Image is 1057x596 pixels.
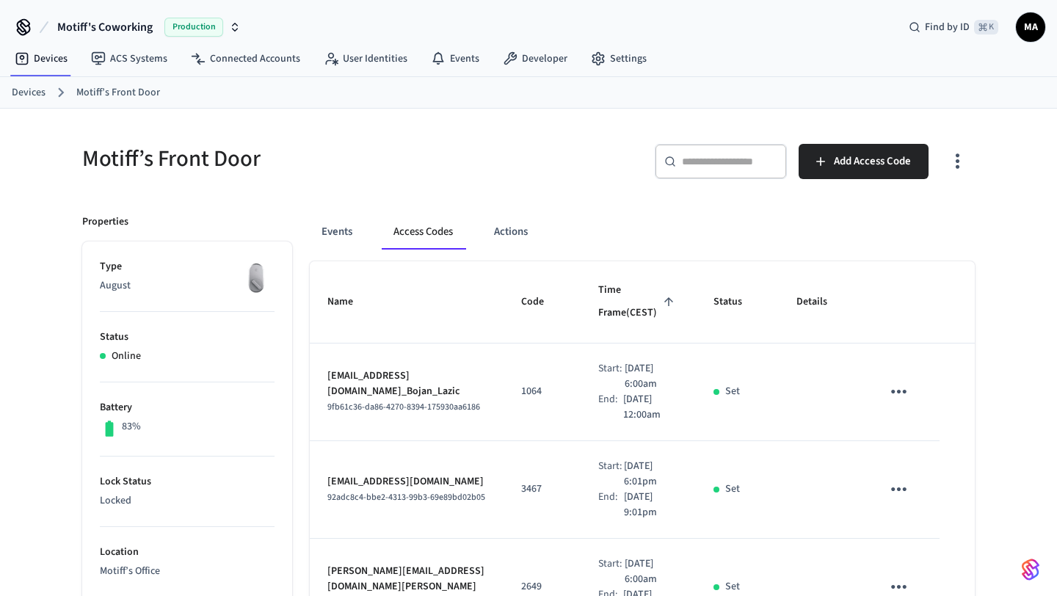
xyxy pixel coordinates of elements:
[327,401,480,413] span: 9fb61c36-da86-4270-8394-175930aa6186
[1016,12,1045,42] button: MA
[100,564,275,579] p: Motiff’s Office
[598,459,624,490] div: Start:
[598,361,625,392] div: Start:
[482,214,540,250] button: Actions
[327,564,486,595] p: [PERSON_NAME][EMAIL_ADDRESS][DOMAIN_NAME][PERSON_NAME]
[624,490,678,520] p: [DATE] 9:01pm
[310,214,975,250] div: ant example
[521,579,563,595] p: 2649
[974,20,998,34] span: ⌘ K
[521,481,563,497] p: 3467
[3,46,79,72] a: Devices
[327,368,486,399] p: [EMAIL_ADDRESS][DOMAIN_NAME]_Bojan_Lazic
[57,18,153,36] span: Motiff's Coworking
[491,46,579,72] a: Developer
[625,361,678,392] p: [DATE] 6:00am
[598,279,678,325] span: Time Frame(CEST)
[112,349,141,364] p: Online
[925,20,970,34] span: Find by ID
[834,152,911,171] span: Add Access Code
[327,491,485,504] span: 92adc8c4-bbe2-4313-99b3-69e89bd02b05
[725,481,740,497] p: Set
[238,259,275,296] img: August Wifi Smart Lock 3rd Gen, Silver, Front
[799,144,929,179] button: Add Access Code
[122,419,141,435] p: 83%
[598,490,624,520] div: End:
[1017,14,1044,40] span: MA
[82,214,128,230] p: Properties
[598,556,625,587] div: Start:
[76,85,160,101] a: Motiff’s Front Door
[100,474,275,490] p: Lock Status
[100,278,275,294] p: August
[100,545,275,560] p: Location
[100,400,275,415] p: Battery
[100,259,275,275] p: Type
[382,214,465,250] button: Access Codes
[164,18,223,37] span: Production
[725,579,740,595] p: Set
[419,46,491,72] a: Events
[1022,558,1039,581] img: SeamLogoGradient.69752ec5.svg
[897,14,1010,40] div: Find by ID⌘ K
[327,291,372,313] span: Name
[100,330,275,345] p: Status
[310,214,364,250] button: Events
[327,474,486,490] p: [EMAIL_ADDRESS][DOMAIN_NAME]
[100,493,275,509] p: Locked
[82,144,520,174] h5: Motiff’s Front Door
[713,291,761,313] span: Status
[725,384,740,399] p: Set
[312,46,419,72] a: User Identities
[796,291,846,313] span: Details
[12,85,46,101] a: Devices
[521,291,563,313] span: Code
[79,46,179,72] a: ACS Systems
[625,556,678,587] p: [DATE] 6:00am
[521,384,563,399] p: 1064
[624,459,678,490] p: [DATE] 6:01pm
[579,46,658,72] a: Settings
[623,392,678,423] p: [DATE] 12:00am
[179,46,312,72] a: Connected Accounts
[598,392,623,423] div: End:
